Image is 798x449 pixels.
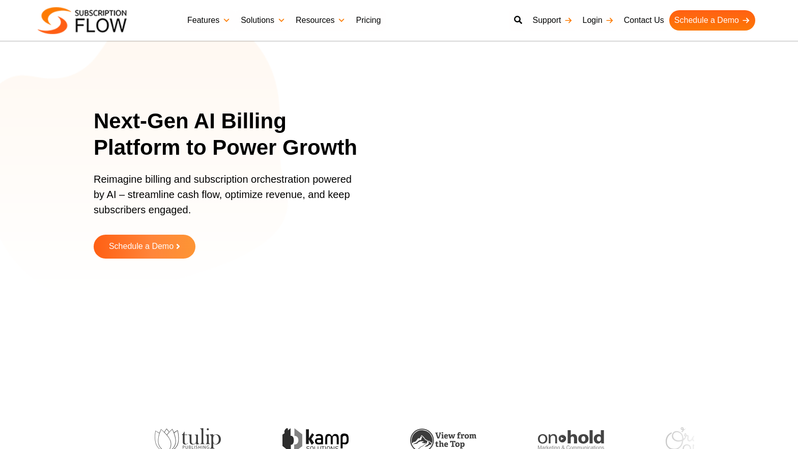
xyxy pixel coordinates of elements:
[94,172,358,228] p: Reimagine billing and subscription orchestration powered by AI – streamline cash flow, optimize r...
[236,10,291,31] a: Solutions
[619,10,669,31] a: Contact Us
[182,10,236,31] a: Features
[291,10,351,31] a: Resources
[527,10,577,31] a: Support
[94,108,371,161] h1: Next-Gen AI Billing Platform to Power Growth
[94,235,195,259] a: Schedule a Demo
[578,10,619,31] a: Login
[669,10,755,31] a: Schedule a Demo
[109,242,174,251] span: Schedule a Demo
[351,10,386,31] a: Pricing
[38,7,127,34] img: Subscriptionflow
